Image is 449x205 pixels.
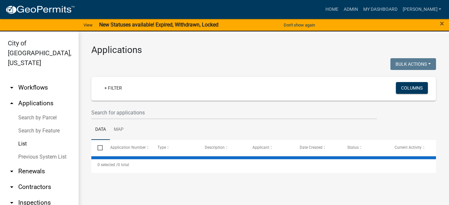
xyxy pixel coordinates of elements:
[151,140,199,156] datatable-header-cell: Type
[360,3,400,16] a: My Dashboard
[322,3,341,16] a: Home
[300,145,322,150] span: Date Created
[293,140,341,156] datatable-header-cell: Date Created
[440,19,444,28] span: ×
[81,20,95,30] a: View
[8,99,16,107] i: arrow_drop_up
[99,82,127,94] a: + Filter
[341,140,388,156] datatable-header-cell: Status
[157,145,166,150] span: Type
[8,84,16,92] i: arrow_drop_down
[396,82,428,94] button: Columns
[97,162,118,167] span: 0 selected /
[341,3,360,16] a: Admin
[110,145,146,150] span: Application Number
[281,20,318,30] button: Don't show again
[395,145,422,150] span: Current Activity
[91,119,110,140] a: Data
[99,22,218,28] strong: New Statuses available! Expired, Withdrawn, Locked
[91,44,436,56] h3: Applications
[252,145,269,150] span: Applicant
[347,145,358,150] span: Status
[388,140,436,156] datatable-header-cell: Current Activity
[246,140,293,156] datatable-header-cell: Applicant
[205,145,225,150] span: Description
[440,20,444,27] button: Close
[8,183,16,191] i: arrow_drop_down
[104,140,151,156] datatable-header-cell: Application Number
[8,167,16,175] i: arrow_drop_down
[110,119,127,140] a: Map
[400,3,444,16] a: [PERSON_NAME]
[199,140,246,156] datatable-header-cell: Description
[91,106,377,119] input: Search for applications
[91,140,104,156] datatable-header-cell: Select
[390,58,436,70] button: Bulk Actions
[91,157,436,173] div: 0 total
